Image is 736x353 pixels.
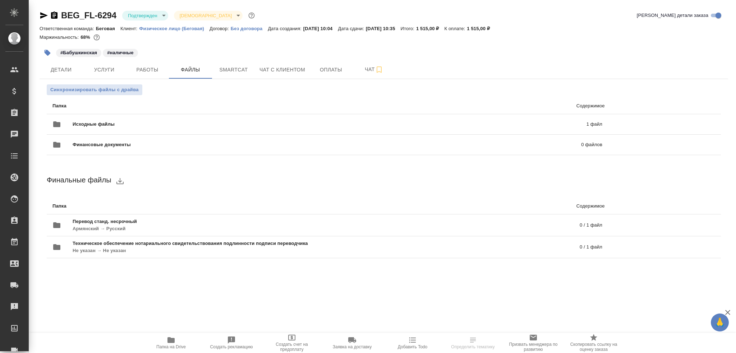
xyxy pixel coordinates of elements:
span: Исходные файлы [73,121,350,128]
p: Дата создания: [268,26,303,31]
button: download [111,172,129,190]
span: наличные [102,49,138,55]
span: Бабушкинская [55,49,102,55]
p: Маржинальность: [40,34,80,40]
button: folder [48,136,65,153]
button: Синхронизировать файлы с драйва [47,84,142,95]
a: Без договора [231,25,268,31]
p: Дата сдачи: [338,26,365,31]
button: folder [48,217,65,234]
button: folder [48,238,65,256]
button: folder [48,116,65,133]
p: Содержимое [321,102,604,110]
p: 68% [80,34,92,40]
p: Клиент: [120,26,139,31]
p: [DATE] 10:35 [366,26,401,31]
span: Услуги [87,65,121,74]
button: Скопировать ссылку [50,11,59,20]
span: Финальные файлы [47,176,111,184]
span: Синхронизировать файлы с драйва [50,86,139,93]
span: Чат [357,65,391,74]
p: Итого: [401,26,416,31]
p: Не указан → Не указан [73,247,444,254]
span: Техническое обеспечение нотариального свидетельствования подлинности подписи переводчика [73,240,444,247]
a: BEG_FL-6294 [61,10,116,20]
p: 1 515,00 ₽ [467,26,495,31]
p: Договор: [210,26,231,31]
span: Перевод станд. несрочный [73,218,358,225]
div: Подтвержден [174,11,243,20]
span: Работы [130,65,165,74]
p: Папка [52,102,321,110]
button: 400.00 RUB; [92,33,101,42]
p: 0 файлов [356,141,602,148]
button: Доп статусы указывают на важность/срочность заказа [247,11,256,20]
div: Подтвержден [122,11,168,20]
p: Без договора [231,26,268,31]
p: #наличные [107,49,133,56]
p: 1 файл [350,121,602,128]
span: Файлы [173,65,208,74]
button: Добавить тэг [40,45,55,61]
button: 🙏 [711,313,729,331]
p: #Бабушкинская [60,49,97,56]
p: 0 / 1 файл [358,222,602,229]
p: 1 515,00 ₽ [416,26,445,31]
a: Физическое лицо (Беговая) [139,25,210,31]
button: [DEMOGRAPHIC_DATA] [178,13,234,19]
p: [DATE] 10:04 [303,26,338,31]
svg: Подписаться [375,65,383,74]
span: Детали [44,65,78,74]
button: Скопировать ссылку для ЯМессенджера [40,11,48,20]
p: К оплате: [445,26,467,31]
p: Беговая [96,26,120,31]
button: Подтвержден [126,13,160,19]
span: Оплаты [314,65,348,74]
p: Содержимое [321,203,604,210]
p: 0 / 1 файл [444,243,602,251]
span: Smartcat [216,65,251,74]
span: Финансовые документы [73,141,356,148]
p: Армянский → Русский [73,225,358,232]
p: Ответственная команда: [40,26,96,31]
span: 🙏 [714,315,726,330]
p: Папка [52,203,321,210]
span: Чат с клиентом [259,65,305,74]
span: [PERSON_NAME] детали заказа [637,12,708,19]
p: Физическое лицо (Беговая) [139,26,210,31]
